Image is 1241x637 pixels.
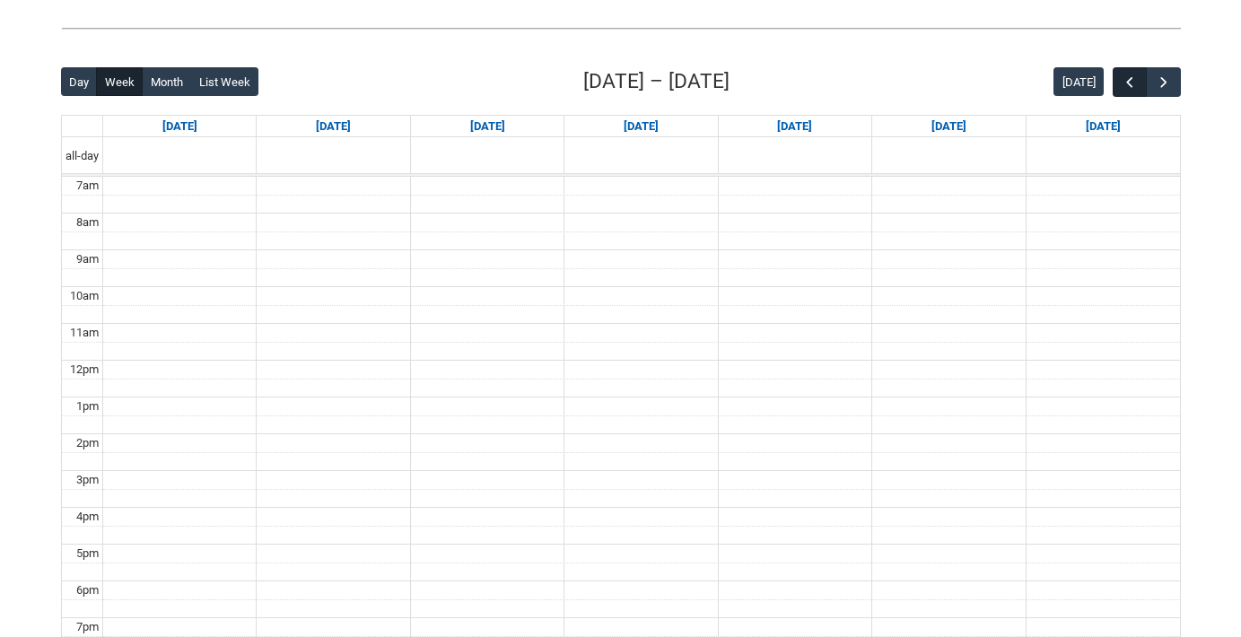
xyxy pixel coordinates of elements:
button: [DATE] [1053,67,1104,96]
button: Week [96,67,143,96]
div: 8am [73,214,102,231]
button: Next Week [1146,67,1180,97]
div: 1pm [73,397,102,415]
a: Go to December 13, 2025 [1082,116,1124,137]
div: 5pm [73,545,102,563]
button: List Week [190,67,258,96]
div: 9am [73,250,102,268]
div: 6pm [73,581,102,599]
button: Previous Week [1113,67,1147,97]
a: Go to December 12, 2025 [928,116,970,137]
a: Go to December 10, 2025 [620,116,662,137]
img: REDU_GREY_LINE [61,19,1181,38]
div: 3pm [73,471,102,489]
div: 11am [66,324,102,342]
button: Month [142,67,191,96]
div: 7am [73,177,102,195]
div: 12pm [66,361,102,379]
div: 2pm [73,434,102,452]
div: 10am [66,287,102,305]
a: Go to December 9, 2025 [467,116,509,137]
button: Day [61,67,98,96]
div: 4pm [73,508,102,526]
a: Go to December 11, 2025 [773,116,816,137]
h2: [DATE] – [DATE] [583,66,730,97]
span: all-day [62,147,102,165]
a: Go to December 7, 2025 [159,116,201,137]
div: 7pm [73,618,102,636]
a: Go to December 8, 2025 [312,116,354,137]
